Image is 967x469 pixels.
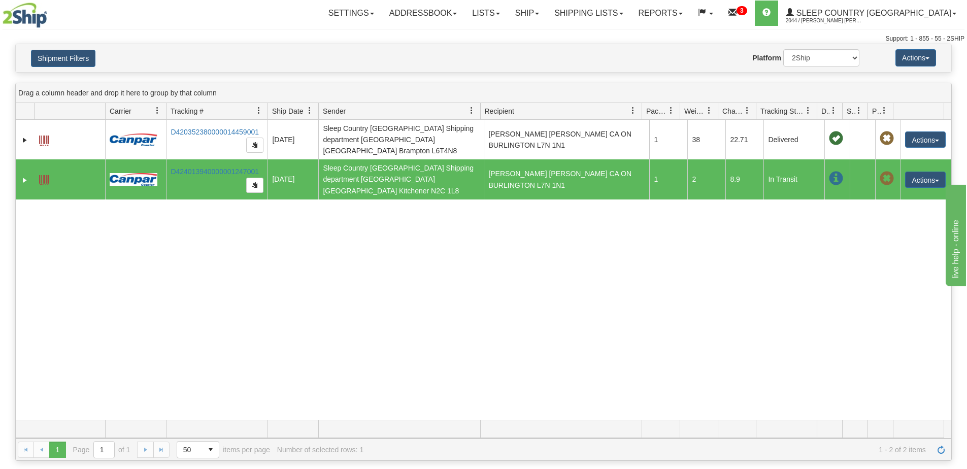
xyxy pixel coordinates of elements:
[763,120,824,159] td: Delivered
[171,106,204,116] span: Tracking #
[684,106,706,116] span: Weight
[760,106,805,116] span: Tracking Status
[250,102,268,119] a: Tracking # filter column settings
[16,83,951,103] div: grid grouping header
[301,102,318,119] a: Ship Date filter column settings
[739,102,756,119] a: Charge filter column settings
[829,131,843,146] span: On time
[721,1,755,26] a: 3
[3,3,47,28] img: logo2044.jpg
[110,173,157,186] img: 14 - Canpar
[872,106,881,116] span: Pickup Status
[3,35,964,43] div: Support: 1 - 855 - 55 - 2SHIP
[177,441,219,458] span: Page sizes drop down
[880,172,894,186] span: Pickup Not Assigned
[876,102,893,119] a: Pickup Status filter column settings
[547,1,630,26] a: Shipping lists
[318,120,484,159] td: Sleep Country [GEOGRAPHIC_DATA] Shipping department [GEOGRAPHIC_DATA] [GEOGRAPHIC_DATA] Brampton ...
[484,159,649,199] td: [PERSON_NAME] [PERSON_NAME] CA ON BURLINGTON L7N 1N1
[646,106,668,116] span: Packages
[825,102,842,119] a: Delivery Status filter column settings
[662,102,680,119] a: Packages filter column settings
[786,16,862,26] span: 2044 / [PERSON_NAME] [PERSON_NAME]
[277,446,363,454] div: Number of selected rows: 1
[110,133,157,146] img: 14 - Canpar
[880,131,894,146] span: Pickup Not Assigned
[905,131,946,148] button: Actions
[508,1,547,26] a: Ship
[31,50,95,67] button: Shipment Filters
[246,178,263,193] button: Copy to clipboard
[649,159,687,199] td: 1
[737,6,747,15] sup: 3
[73,441,130,458] span: Page of 1
[110,106,131,116] span: Carrier
[799,102,817,119] a: Tracking Status filter column settings
[39,131,49,147] a: Label
[203,442,219,458] span: select
[323,106,346,116] span: Sender
[687,159,725,199] td: 2
[624,102,642,119] a: Recipient filter column settings
[177,441,270,458] span: items per page
[463,102,480,119] a: Sender filter column settings
[484,120,649,159] td: [PERSON_NAME] [PERSON_NAME] CA ON BURLINGTON L7N 1N1
[933,442,949,458] a: Refresh
[763,159,824,199] td: In Transit
[895,49,936,66] button: Actions
[725,159,763,199] td: 8.9
[722,106,744,116] span: Charge
[794,9,951,17] span: Sleep Country [GEOGRAPHIC_DATA]
[725,120,763,159] td: 22.71
[20,175,30,185] a: Expand
[649,120,687,159] td: 1
[371,446,926,454] span: 1 - 2 of 2 items
[847,106,855,116] span: Shipment Issues
[171,167,259,176] a: D424013940000001247001
[321,1,382,26] a: Settings
[850,102,868,119] a: Shipment Issues filter column settings
[94,442,114,458] input: Page 1
[778,1,964,26] a: Sleep Country [GEOGRAPHIC_DATA] 2044 / [PERSON_NAME] [PERSON_NAME]
[701,102,718,119] a: Weight filter column settings
[268,120,318,159] td: [DATE]
[39,171,49,187] a: Label
[821,106,830,116] span: Delivery Status
[752,53,781,63] label: Platform
[268,159,318,199] td: [DATE]
[318,159,484,199] td: Sleep Country [GEOGRAPHIC_DATA] Shipping department [GEOGRAPHIC_DATA] [GEOGRAPHIC_DATA] Kitchener...
[382,1,465,26] a: Addressbook
[49,442,65,458] span: Page 1
[183,445,196,455] span: 50
[829,172,843,186] span: In Transit
[272,106,303,116] span: Ship Date
[687,120,725,159] td: 38
[246,138,263,153] button: Copy to clipboard
[149,102,166,119] a: Carrier filter column settings
[464,1,507,26] a: Lists
[20,135,30,145] a: Expand
[905,172,946,188] button: Actions
[944,183,966,286] iframe: chat widget
[485,106,514,116] span: Recipient
[171,128,259,136] a: D420352380000014459001
[631,1,690,26] a: Reports
[8,6,94,18] div: live help - online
